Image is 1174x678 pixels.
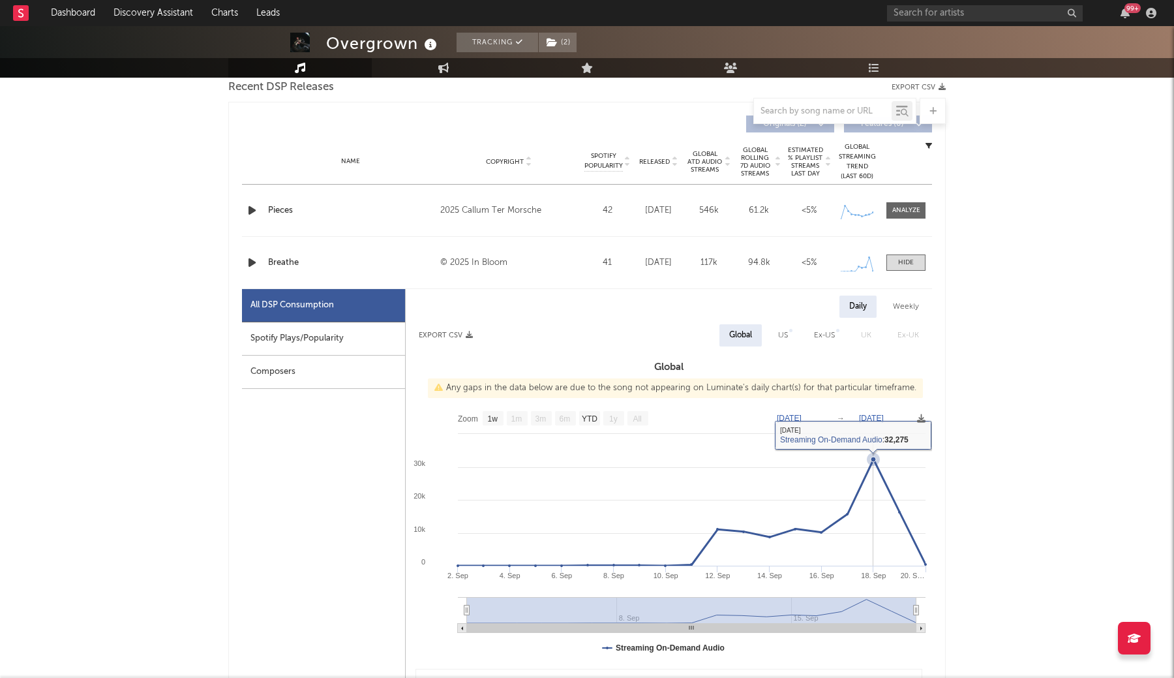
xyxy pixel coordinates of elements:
span: Global Rolling 7D Audio Streams [737,146,773,177]
div: <5% [787,204,831,217]
span: Features ( 0 ) [852,120,912,128]
div: Composers [242,356,405,389]
span: Released [639,158,670,166]
text: 1w [488,414,498,424]
div: Daily [839,296,877,318]
div: Global [729,328,752,343]
div: 99 + [1124,3,1141,13]
text: 3m [535,414,547,424]
button: Tracking [457,33,538,52]
button: Originals(2) [746,116,834,132]
div: Name [268,157,434,166]
text: 10. Sep [654,572,678,579]
div: All DSP Consumption [250,298,334,313]
button: 99+ [1121,8,1130,18]
text: 0 [421,558,425,566]
text: Streaming On-Demand Audio [616,643,725,653]
text: → [837,414,845,423]
text: 2. Sep [447,572,468,579]
text: 14. Sep [757,572,782,579]
span: Global ATD Audio Streams [687,150,723,174]
div: US [778,328,788,343]
span: ( 2 ) [538,33,577,52]
text: 1y [609,414,618,424]
text: 10k [414,525,425,533]
span: Recent DSP Releases [228,80,334,95]
div: Global Streaming Trend (Last 60D) [837,142,877,181]
div: 546k [687,204,730,217]
text: 6m [560,414,571,424]
input: Search for artists [887,5,1083,22]
text: 6. Sep [551,572,572,579]
text: 12. Sep [705,572,730,579]
text: Zoom [458,414,478,424]
text: [DATE] [859,414,884,423]
text: 4. Sep [500,572,520,579]
button: Features(0) [844,116,932,132]
span: Spotify Popularity [584,151,623,171]
input: Search by song name or URL [754,106,892,117]
div: Any gaps in the data below are due to the song not appearing on Luminate's daily chart(s) for tha... [428,378,923,398]
text: 1m [511,414,522,424]
h3: Global [406,360,932,375]
div: 117k [687,256,730,270]
div: [DATE] [637,204,680,217]
div: 42 [584,204,630,217]
span: Copyright [486,158,524,166]
a: Pieces [268,204,434,217]
div: Overgrown [326,33,440,54]
div: 2025 Callum Ter Morsche [440,203,578,219]
button: (2) [539,33,577,52]
div: [DATE] [637,256,680,270]
text: 16. Sep [809,572,834,579]
button: Export CSV [419,331,473,339]
text: All [633,414,641,424]
div: <5% [787,256,831,270]
a: Breathe [268,256,434,270]
text: 18. Sep [861,572,886,579]
div: Ex-US [814,328,835,343]
div: 94.8k [737,256,781,270]
text: [DATE] [777,414,802,423]
div: © 2025 In Bloom [440,255,578,271]
div: All DSP Consumption [242,289,405,322]
text: YTD [582,414,597,424]
div: Spotify Plays/Popularity [242,322,405,356]
div: 41 [584,256,630,270]
text: 20. S… [901,572,925,579]
span: Estimated % Playlist Streams Last Day [787,146,823,177]
div: Weekly [883,296,929,318]
text: 20k [414,492,425,500]
button: Export CSV [892,84,946,91]
div: 61.2k [737,204,781,217]
text: 30k [414,459,425,467]
text: 8. Sep [603,572,624,579]
span: Originals ( 2 ) [755,120,815,128]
